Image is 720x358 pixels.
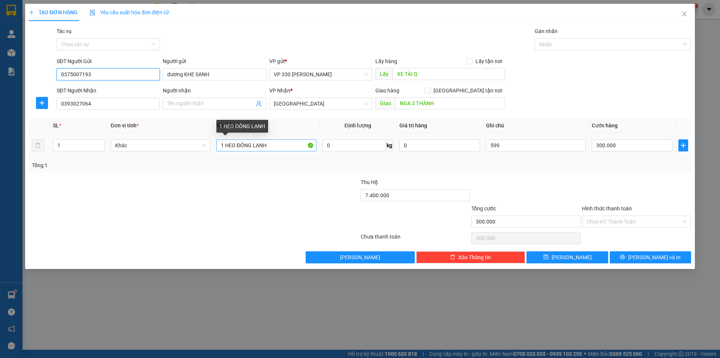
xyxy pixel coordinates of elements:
[274,98,368,109] span: Khánh Hòa
[535,28,558,34] label: Gán nhãn
[53,122,59,128] span: SL
[486,139,586,151] input: Ghi Chú
[399,122,427,128] span: Giá trị hàng
[57,28,72,34] label: Tác vụ
[32,139,44,151] button: delete
[458,253,491,261] span: Xóa Thông tin
[216,139,316,151] input: VD: Bàn, Ghế
[90,9,169,15] span: Yêu cầu xuất hóa đơn điện tử
[450,254,455,260] span: delete
[416,251,525,263] button: deleteXóa Thông tin
[29,10,34,15] span: plus
[36,97,48,109] button: plus
[361,179,378,185] span: Thu Hộ
[375,58,397,64] span: Lấy hàng
[90,10,96,16] img: icon
[274,69,368,80] span: VP 330 Lê Duẫn
[163,86,266,95] div: Người nhận
[620,254,625,260] span: printer
[610,251,691,263] button: printer[PERSON_NAME] và In
[472,57,505,65] span: Lấy tận nơi
[592,122,618,128] span: Cước hàng
[32,161,278,169] div: Tổng: 1
[360,233,471,246] div: Chưa thanh toán
[526,251,608,263] button: save[PERSON_NAME]
[269,88,290,94] span: VP Nhận
[256,101,262,107] span: user-add
[674,4,695,25] button: Close
[269,57,372,65] div: VP gửi
[386,139,393,151] span: kg
[115,140,206,151] span: Khác
[375,97,395,109] span: Giao
[29,9,78,15] span: TẠO ĐƠN HÀNG
[582,205,632,211] label: Hình thức thanh toán
[111,122,139,128] span: Đơn vị tính
[399,139,480,151] input: 0
[57,57,160,65] div: SĐT Người Gửi
[393,68,505,80] input: Dọc đường
[375,88,399,94] span: Giao hàng
[163,57,266,65] div: Người gửi
[345,122,371,128] span: Định lượng
[430,86,505,95] span: [GEOGRAPHIC_DATA] tận nơi
[57,86,160,95] div: SĐT Người Nhận
[395,97,505,109] input: Dọc đường
[552,253,592,261] span: [PERSON_NAME]
[678,139,688,151] button: plus
[306,251,415,263] button: [PERSON_NAME]
[340,253,380,261] span: [PERSON_NAME]
[483,118,589,133] th: Ghi chú
[628,253,681,261] span: [PERSON_NAME] và In
[681,11,687,17] span: close
[543,254,549,260] span: save
[471,205,496,211] span: Tổng cước
[375,68,393,80] span: Lấy
[679,142,688,148] span: plus
[36,100,48,106] span: plus
[216,120,268,133] div: 1 HEO ĐÔNG LẠNH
